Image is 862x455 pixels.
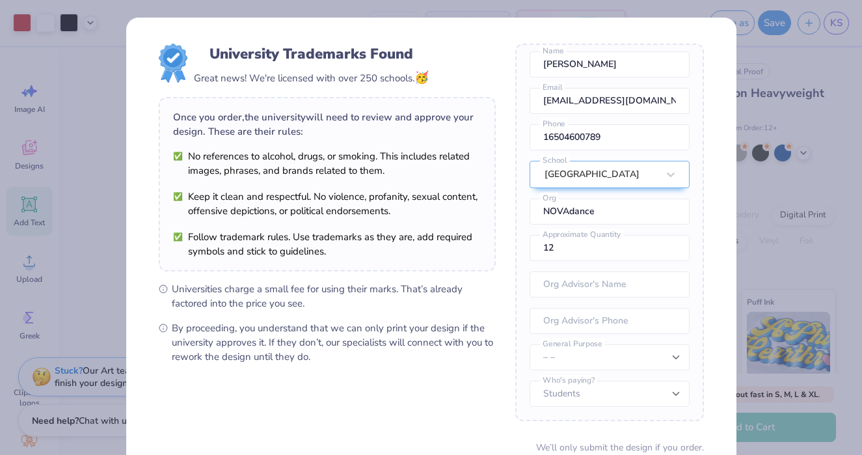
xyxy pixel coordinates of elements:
img: License badge [159,44,187,83]
div: We’ll only submit the design if you order. [536,441,704,454]
input: Approximate Quantity [530,235,690,261]
li: Follow trademark rules. Use trademarks as they are, add required symbols and stick to guidelines. [173,230,481,258]
div: Great news! We're licensed with over 250 schools. [194,69,429,87]
input: Phone [530,124,690,150]
input: Org Advisor's Name [530,271,690,297]
div: Once you order, the university will need to review and approve your design. These are their rules: [173,110,481,139]
input: Email [530,88,690,114]
input: Name [530,51,690,77]
input: Org Advisor's Phone [530,308,690,334]
div: University Trademarks Found [209,44,413,64]
li: No references to alcohol, drugs, or smoking. This includes related images, phrases, and brands re... [173,149,481,178]
span: By proceeding, you understand that we can only print your design if the university approves it. I... [172,321,496,364]
li: Keep it clean and respectful. No violence, profanity, sexual content, offensive depictions, or po... [173,189,481,218]
span: 🥳 [414,70,429,85]
input: Org [530,199,690,225]
span: Universities charge a small fee for using their marks. That’s already factored into the price you... [172,282,496,310]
